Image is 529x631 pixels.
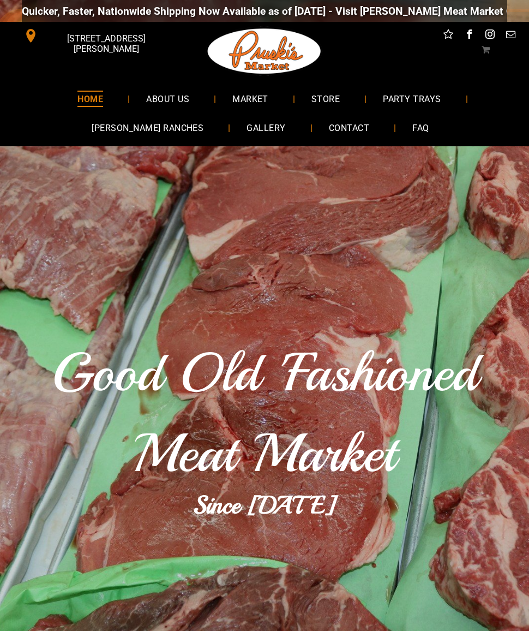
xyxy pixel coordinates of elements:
[61,84,119,113] a: HOME
[52,339,478,487] span: Good Old 'Fashioned Meat Market
[75,114,220,142] a: [PERSON_NAME] RANCHES
[396,114,445,142] a: FAQ
[130,84,206,113] a: ABOUT US
[206,22,323,81] img: Pruski-s+Market+HQ+Logo2-259w.png
[216,84,285,113] a: MARKET
[16,27,175,44] a: [STREET_ADDRESS][PERSON_NAME]
[295,84,356,113] a: STORE
[193,490,336,521] b: Since [DATE]
[40,28,173,59] span: [STREET_ADDRESS][PERSON_NAME]
[441,27,455,44] a: Social network
[366,84,457,113] a: PARTY TRAYS
[503,27,518,44] a: email
[312,114,386,142] a: CONTACT
[462,27,476,44] a: facebook
[230,114,302,142] a: GALLERY
[483,27,497,44] a: instagram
